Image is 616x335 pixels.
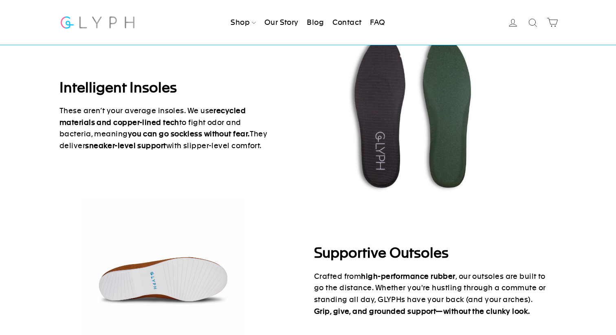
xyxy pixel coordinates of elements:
[85,141,166,150] strong: sneaker-level support
[329,13,365,31] a: Contact
[314,271,557,317] p: Crafted from , our outsoles are built to go the distance. Whether you're hustling through a commu...
[261,13,302,31] a: Our Story
[59,106,246,127] strong: recycled materials and copper-lined tech
[59,79,275,97] h2: Intelligent Insoles
[128,129,250,138] strong: you can go sockless without fear.
[367,13,388,31] a: FAQ
[304,13,327,31] a: Blog
[314,307,530,315] strong: Grip, give, and grounded support—without the clunky look.
[59,105,275,152] p: These aren’t your average insoles. We use to fight odor and bacteria, meaning They deliver with s...
[314,244,557,262] h2: Supportive Outsoles
[361,272,455,280] strong: high-performance rubber
[605,132,616,203] iframe: Glyph - Referral program
[330,32,493,195] img: 15_17_1.jpg
[59,11,136,33] img: Glyph
[227,13,388,31] ul: Primary
[227,13,259,31] a: Shop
